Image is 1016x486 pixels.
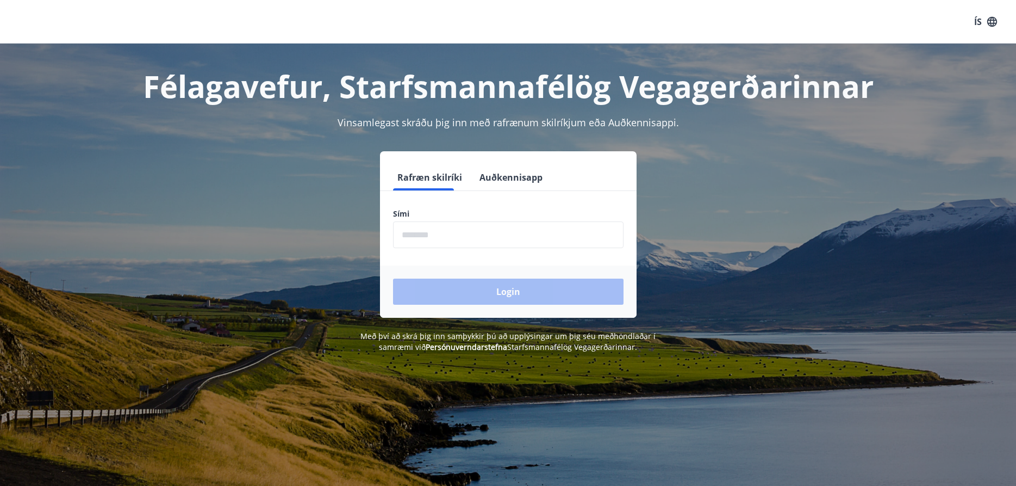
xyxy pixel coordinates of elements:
h1: Félagavefur, Starfsmannafélög Vegagerðarinnar [130,65,887,107]
span: Vinsamlegast skráðu þig inn með rafrænum skilríkjum eða Auðkennisappi. [338,116,679,129]
a: Persónuverndarstefna [426,342,507,352]
button: ÍS [968,12,1003,32]
button: Rafræn skilríki [393,164,466,190]
span: Með því að skrá þig inn samþykkir þú að upplýsingar um þig séu meðhöndlaðar í samræmi við Starfsm... [360,331,656,352]
label: Sími [393,208,624,219]
button: Auðkennisapp [475,164,547,190]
